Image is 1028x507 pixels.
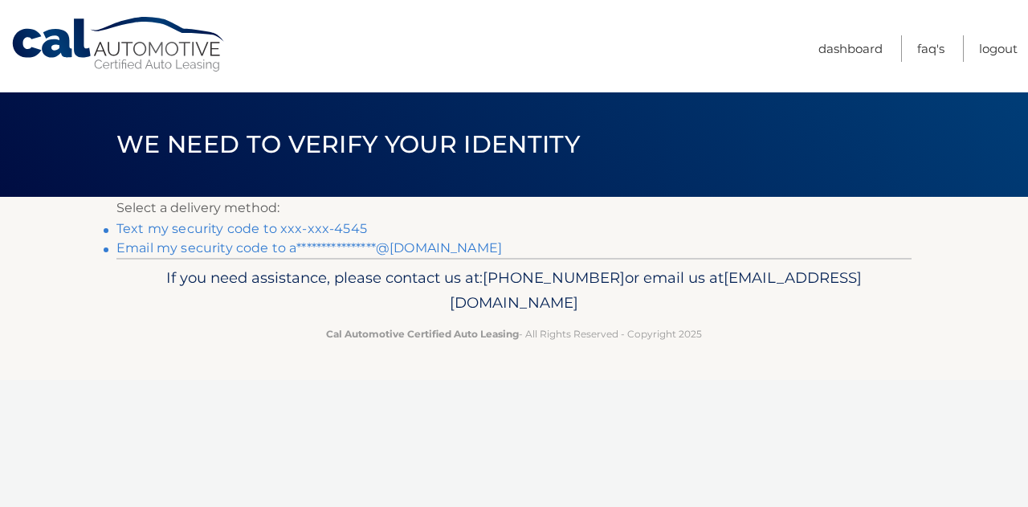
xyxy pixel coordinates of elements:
[10,16,227,73] a: Cal Automotive
[483,268,625,287] span: [PHONE_NUMBER]
[818,35,883,62] a: Dashboard
[116,221,367,236] a: Text my security code to xxx-xxx-4545
[116,197,912,219] p: Select a delivery method:
[127,325,901,342] p: - All Rights Reserved - Copyright 2025
[116,129,580,159] span: We need to verify your identity
[127,265,901,317] p: If you need assistance, please contact us at: or email us at
[326,328,519,340] strong: Cal Automotive Certified Auto Leasing
[917,35,944,62] a: FAQ's
[979,35,1018,62] a: Logout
